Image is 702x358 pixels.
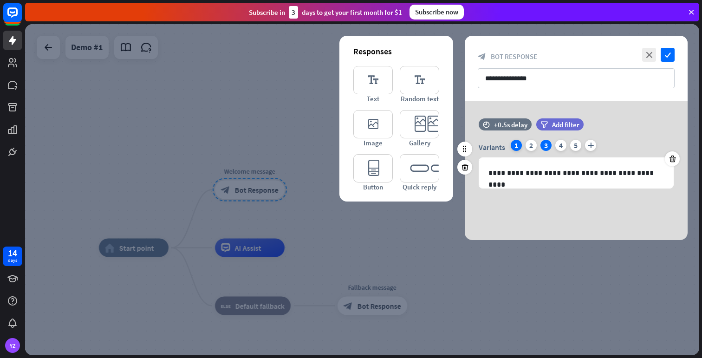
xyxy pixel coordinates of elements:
[289,6,298,19] div: 3
[661,48,675,62] i: check
[570,140,581,151] div: 5
[511,140,522,151] div: 1
[585,140,596,151] i: plus
[540,121,548,128] i: filter
[8,249,17,257] div: 14
[642,48,656,62] i: close
[552,120,579,129] span: Add filter
[494,120,527,129] div: +0.5s delay
[491,52,537,61] span: Bot Response
[540,140,552,151] div: 3
[249,6,402,19] div: Subscribe in days to get your first month for $1
[483,121,490,128] i: time
[479,143,505,152] span: Variants
[3,247,22,266] a: 14 days
[526,140,537,151] div: 2
[5,338,20,353] div: YZ
[409,5,464,20] div: Subscribe now
[8,257,17,264] div: days
[478,52,486,61] i: block_bot_response
[555,140,566,151] div: 4
[7,4,35,32] button: Open LiveChat chat widget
